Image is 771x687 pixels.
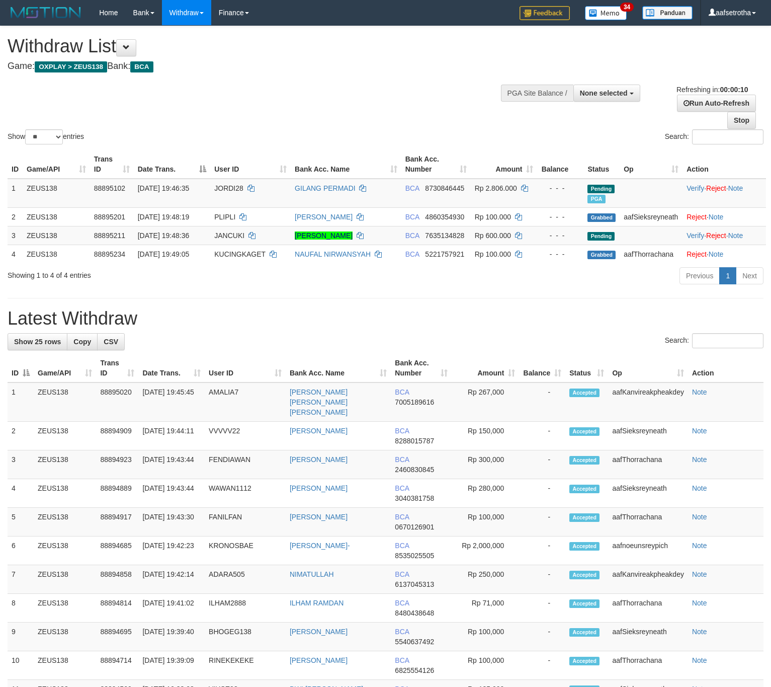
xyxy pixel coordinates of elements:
[720,86,748,94] strong: 00:00:10
[138,450,205,479] td: [DATE] 19:43:44
[96,651,138,680] td: 88894714
[23,245,90,263] td: ZEUS138
[290,542,350,550] a: [PERSON_NAME]-
[580,89,628,97] span: None selected
[541,212,579,222] div: - - -
[405,213,419,221] span: BCA
[519,537,565,565] td: -
[8,623,34,651] td: 9
[8,266,314,280] div: Showing 1 to 4 of 4 entries
[519,565,565,594] td: -
[34,354,96,383] th: Game/API: activate to sort column ascending
[395,494,434,502] span: Copy 3040381758 to clipboard
[519,508,565,537] td: -
[608,508,688,537] td: aafThorrachana
[8,651,34,680] td: 10
[94,250,125,258] span: 88895234
[8,129,84,144] label: Show entries
[687,213,707,221] a: Reject
[290,484,348,492] a: [PERSON_NAME]
[96,537,138,565] td: 88894685
[138,250,189,258] span: [DATE] 19:49:05
[583,150,620,179] th: Status
[104,338,118,346] span: CSV
[96,594,138,623] td: 88894814
[73,338,91,346] span: Copy
[138,213,189,221] span: [DATE] 19:48:19
[608,594,688,623] td: aafThorrachana
[214,232,244,240] span: JANCUKI
[395,484,409,492] span: BCA
[138,651,205,680] td: [DATE] 19:39:09
[569,389,599,397] span: Accepted
[290,570,334,578] a: NIMATULLAH
[519,651,565,680] td: -
[138,383,205,422] td: [DATE] 19:45:45
[23,150,90,179] th: Game/API: activate to sort column ascending
[34,479,96,508] td: ZEUS138
[728,232,743,240] a: Note
[286,354,391,383] th: Bank Acc. Name: activate to sort column ascending
[134,150,211,179] th: Date Trans.: activate to sort column descending
[395,656,409,664] span: BCA
[569,571,599,579] span: Accepted
[452,450,520,479] td: Rp 300,000
[727,112,756,129] a: Stop
[391,354,451,383] th: Bank Acc. Number: activate to sort column ascending
[692,129,763,144] input: Search:
[692,513,707,521] a: Note
[8,354,34,383] th: ID: activate to sort column descending
[205,565,286,594] td: ADARA505
[519,354,565,383] th: Balance: activate to sort column ascending
[692,455,707,464] a: Note
[642,6,693,20] img: panduan.png
[8,207,23,226] td: 2
[452,651,520,680] td: Rp 100,000
[573,85,640,102] button: None selected
[519,383,565,422] td: -
[90,150,134,179] th: Trans ID: activate to sort column ascending
[205,354,286,383] th: User ID: activate to sort column ascending
[138,537,205,565] td: [DATE] 19:42:23
[34,651,96,680] td: ZEUS138
[8,5,84,20] img: MOTION_logo.png
[620,3,634,12] span: 34
[452,354,520,383] th: Amount: activate to sort column ascending
[692,599,707,607] a: Note
[34,383,96,422] td: ZEUS138
[96,450,138,479] td: 88894923
[452,422,520,450] td: Rp 150,000
[519,479,565,508] td: -
[687,250,707,258] a: Reject
[569,513,599,522] span: Accepted
[425,250,464,258] span: Copy 5221757921 to clipboard
[34,422,96,450] td: ZEUS138
[295,184,356,192] a: GILANG PERMADI
[719,267,736,284] a: 1
[665,129,763,144] label: Search:
[291,150,401,179] th: Bank Acc. Name: activate to sort column ascending
[475,250,511,258] span: Rp 100.000
[425,232,464,240] span: Copy 7635134828 to clipboard
[8,479,34,508] td: 4
[585,6,627,20] img: Button%20Memo.svg
[67,333,98,350] a: Copy
[475,184,517,192] span: Rp 2.806.000
[34,537,96,565] td: ZEUS138
[130,61,153,72] span: BCA
[138,594,205,623] td: [DATE] 19:41:02
[96,623,138,651] td: 88894695
[205,450,286,479] td: FENDIAWAN
[96,383,138,422] td: 88895020
[608,565,688,594] td: aafKanvireakpheakdey
[395,552,434,560] span: Copy 8535025505 to clipboard
[35,61,107,72] span: OXPLAY > ZEUS138
[94,232,125,240] span: 88895211
[138,479,205,508] td: [DATE] 19:43:44
[295,232,353,240] a: [PERSON_NAME]
[8,333,67,350] a: Show 25 rows
[96,354,138,383] th: Trans ID: activate to sort column ascending
[210,150,291,179] th: User ID: activate to sort column ascending
[8,450,34,479] td: 3
[569,427,599,436] span: Accepted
